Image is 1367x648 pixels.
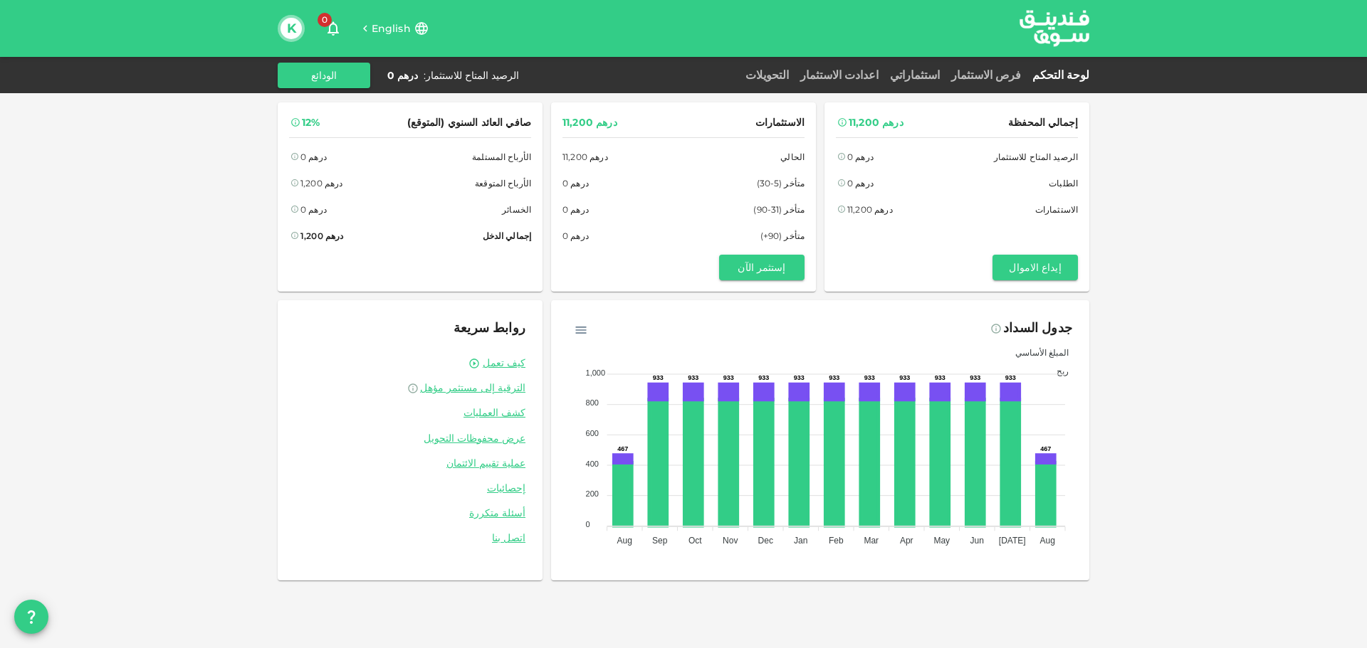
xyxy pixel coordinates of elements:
tspan: 600 [586,429,599,437]
tspan: Aug [1040,536,1055,546]
div: درهم 11,200 [562,149,608,164]
tspan: Oct [688,536,702,546]
span: إجمالي المحفظة [1008,114,1078,132]
a: عملية تقييم الائتمان [295,457,525,470]
tspan: Apr [900,536,913,546]
tspan: Feb [829,536,844,546]
tspan: 1,000 [586,368,606,377]
a: التحويلات [740,68,795,82]
a: استثماراتي [884,68,946,82]
tspan: Jun [970,536,984,546]
div: درهم 0 [562,228,589,243]
span: الاستثمارات [755,114,805,132]
span: الأرباح المتوقعة [475,176,531,191]
a: أسئلة متكررة [295,506,525,520]
span: الأرباح المستلمة [472,149,531,164]
button: الودائع [278,63,370,88]
tspan: 0 [586,520,590,529]
tspan: Sep [652,536,668,546]
span: المبلغ الأساسي [1005,347,1069,358]
a: إحصائيات [295,482,525,495]
button: K [281,18,302,39]
span: ربح [1046,366,1069,376]
tspan: Aug [617,536,632,546]
button: إستثمر الآن [719,255,805,280]
button: إيداع الاموال [992,255,1078,280]
span: English [372,22,411,35]
span: الخسائر [502,202,531,217]
a: لوحة التحكم [1027,68,1089,82]
button: 0 [319,14,347,43]
div: درهم 11,200 [562,114,617,132]
div: الرصيد المتاح للاستثمار : [424,68,519,83]
span: الطلبات [1049,176,1078,191]
span: 0 [318,13,332,27]
tspan: May [933,536,950,546]
a: الترقية إلى مستثمر مؤهل [295,381,525,395]
a: فرص الاستثمار [946,68,1027,82]
div: درهم 0 [847,149,874,164]
a: كيف تعمل [483,356,525,370]
a: عرض محفوظات التحويل [295,432,525,445]
span: متأخر (5-30) [757,176,805,191]
tspan: Dec [758,536,773,546]
span: متأخر (31-90) [753,202,805,217]
div: درهم 1,200 [300,176,343,191]
a: اعدادت الاستثمار [795,68,884,82]
tspan: Jan [794,536,807,546]
tspan: Mar [864,536,879,546]
span: الاستثمارات [1035,202,1078,217]
a: logo [1020,1,1089,55]
div: درهم 0 [300,149,327,164]
div: درهم 0 [562,176,589,191]
span: روابط سريعة [454,320,525,336]
span: متأخر (90+) [760,228,805,243]
div: جدول السداد [1003,317,1072,340]
span: إجمالي الدخل [483,228,531,243]
button: question [14,600,48,634]
tspan: 800 [586,398,599,407]
tspan: 400 [586,460,599,468]
tspan: Nov [723,536,738,546]
a: كشف العمليات [295,406,525,420]
tspan: 200 [586,489,599,498]
div: درهم 0 [562,202,589,217]
img: logo [1001,1,1108,55]
span: الرصيد المتاح للاستثمار [994,149,1078,164]
a: اتصل بنا [295,531,525,545]
div: درهم 1,200 [300,228,344,243]
div: درهم 0 [387,68,418,83]
span: صافي العائد السنوي (المتوقع) [407,114,531,132]
span: الحالي [780,149,805,164]
div: درهم 0 [847,176,874,191]
div: درهم 0 [300,202,327,217]
div: درهم 11,200 [849,114,904,132]
div: درهم 11,200 [847,202,893,217]
span: الترقية إلى مستثمر مؤهل [420,381,525,394]
div: 12% [302,114,320,132]
tspan: [DATE] [999,536,1026,546]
